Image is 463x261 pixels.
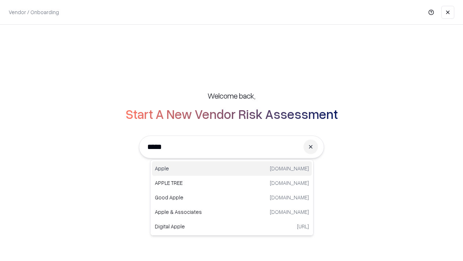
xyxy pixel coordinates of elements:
p: Good Apple [155,194,232,201]
h5: Welcome back, [208,91,255,101]
p: [URL] [297,223,309,230]
p: Vendor / Onboarding [9,8,59,16]
p: Apple & Associates [155,208,232,216]
p: Digital Apple [155,223,232,230]
p: APPLE TREE [155,179,232,187]
h2: Start A New Vendor Risk Assessment [126,107,338,121]
p: [DOMAIN_NAME] [270,208,309,216]
div: Suggestions [150,159,314,236]
p: [DOMAIN_NAME] [270,179,309,187]
p: [DOMAIN_NAME] [270,194,309,201]
p: [DOMAIN_NAME] [270,165,309,172]
p: Apple [155,165,232,172]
